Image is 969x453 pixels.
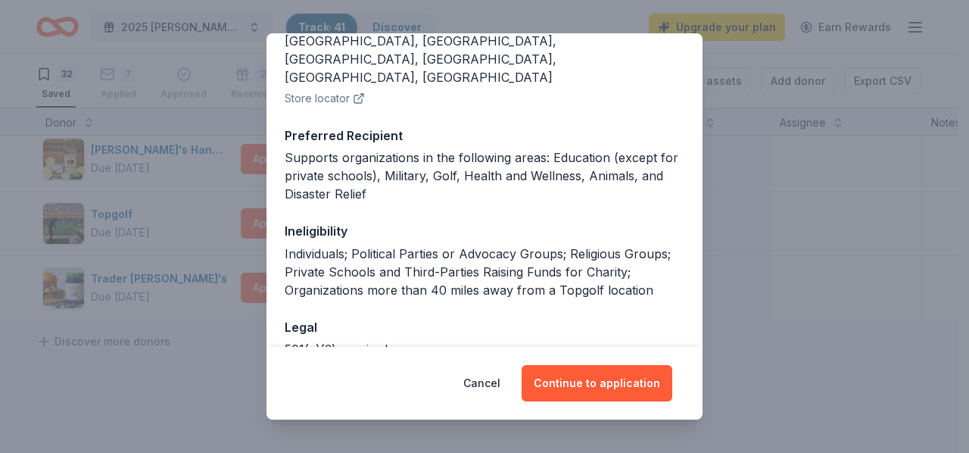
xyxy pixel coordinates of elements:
[285,89,365,108] button: Store locator
[522,365,672,401] button: Continue to application
[285,245,684,299] div: Individuals; Political Parties or Advocacy Groups; Religious Groups; Private Schools and Third-Pa...
[463,365,500,401] button: Cancel
[285,340,684,358] div: 501(c)(3) required
[285,126,684,145] div: Preferred Recipient
[285,221,684,241] div: Ineligibility
[285,148,684,203] div: Supports organizations in the following areas: Education (except for private schools), Military, ...
[285,317,684,337] div: Legal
